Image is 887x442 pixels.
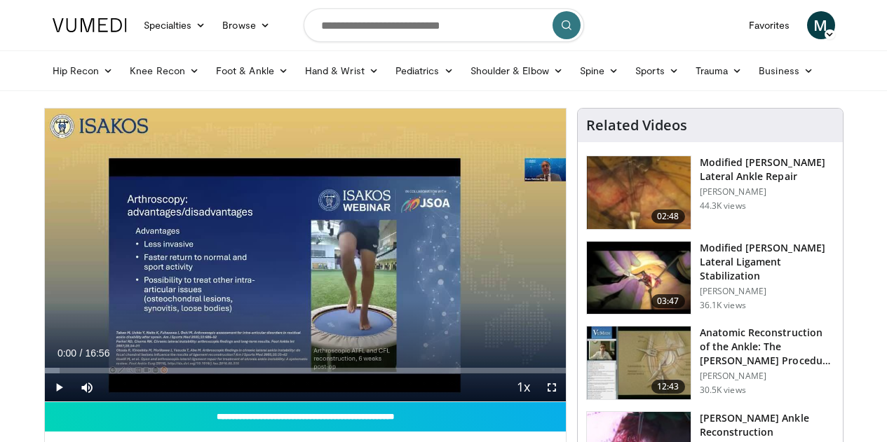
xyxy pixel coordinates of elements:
[651,380,685,394] span: 12:43
[807,11,835,39] a: M
[700,156,834,184] h3: Modified [PERSON_NAME] Lateral Ankle Repair
[586,117,687,134] h4: Related Videos
[700,186,834,198] p: [PERSON_NAME]
[700,200,746,212] p: 44.3K views
[135,11,215,39] a: Specialties
[586,326,834,400] a: 12:43 Anatomic Reconstruction of the Ankle: The [PERSON_NAME] Procedure for Ank… [PERSON_NAME] 30...
[44,57,122,85] a: Hip Recon
[651,209,685,223] span: 02:48
[651,294,685,308] span: 03:47
[208,57,297,85] a: Foot & Ankle
[45,109,566,402] video-js: Video Player
[700,371,834,382] p: [PERSON_NAME]
[510,373,538,401] button: Playback Rate
[627,57,687,85] a: Sports
[538,373,566,401] button: Fullscreen
[700,326,834,368] h3: Anatomic Reconstruction of the Ankle: The [PERSON_NAME] Procedure for Ank…
[700,385,746,396] p: 30.5K views
[587,156,691,229] img: 38788_0000_3.png.150x105_q85_crop-smart_upscale.jpg
[73,373,101,401] button: Mute
[121,57,208,85] a: Knee Recon
[586,156,834,230] a: 02:48 Modified [PERSON_NAME] Lateral Ankle Repair [PERSON_NAME] 44.3K views
[700,300,746,311] p: 36.1K views
[700,286,834,297] p: [PERSON_NAME]
[53,18,127,32] img: VuMedi Logo
[297,57,387,85] a: Hand & Wrist
[750,57,822,85] a: Business
[462,57,571,85] a: Shoulder & Elbow
[45,368,566,373] div: Progress Bar
[587,242,691,315] img: Picture_9_13_2.png.150x105_q85_crop-smart_upscale.jpg
[700,411,834,439] h3: [PERSON_NAME] Ankle Reconstruction
[587,326,691,399] img: 279206_0002_1.png.150x105_q85_crop-smart_upscale.jpg
[387,57,462,85] a: Pediatrics
[304,8,584,42] input: Search topics, interventions
[687,57,751,85] a: Trauma
[57,347,76,359] span: 0:00
[740,11,799,39] a: Favorites
[85,347,109,359] span: 16:56
[571,57,627,85] a: Spine
[700,241,834,283] h3: Modified [PERSON_NAME] Lateral Ligament Stabilization
[586,241,834,315] a: 03:47 Modified [PERSON_NAME] Lateral Ligament Stabilization [PERSON_NAME] 36.1K views
[214,11,278,39] a: Browse
[80,347,83,359] span: /
[45,373,73,401] button: Play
